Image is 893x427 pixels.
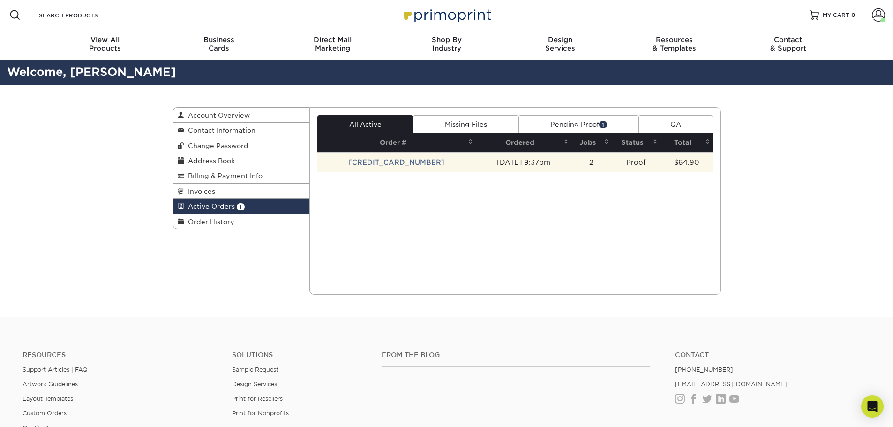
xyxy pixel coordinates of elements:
[518,115,638,133] a: Pending Proof1
[390,30,503,60] a: Shop ByIndustry
[162,36,276,44] span: Business
[617,30,731,60] a: Resources& Templates
[173,153,310,168] a: Address Book
[731,36,845,52] div: & Support
[23,351,218,359] h4: Resources
[390,36,503,44] span: Shop By
[23,381,78,388] a: Artwork Guidelines
[184,218,234,225] span: Order History
[660,152,713,172] td: $64.90
[599,121,607,128] span: 1
[162,36,276,52] div: Cards
[571,133,612,152] th: Jobs
[38,9,129,21] input: SEARCH PRODUCTS.....
[317,133,476,152] th: Order #
[612,152,660,172] td: Proof
[184,157,235,165] span: Address Book
[184,187,215,195] span: Invoices
[276,36,390,52] div: Marketing
[173,214,310,229] a: Order History
[390,36,503,52] div: Industry
[503,30,617,60] a: DesignServices
[276,36,390,44] span: Direct Mail
[675,366,733,373] a: [PHONE_NUMBER]
[400,5,494,25] img: Primoprint
[317,115,413,133] a: All Active
[184,127,255,134] span: Contact Information
[48,36,162,52] div: Products
[617,36,731,52] div: & Templates
[48,36,162,44] span: View All
[173,168,310,183] a: Billing & Payment Info
[23,366,88,373] a: Support Articles | FAQ
[861,395,884,418] div: Open Intercom Messenger
[503,36,617,44] span: Design
[413,115,518,133] a: Missing Files
[276,30,390,60] a: Direct MailMarketing
[48,30,162,60] a: View AllProducts
[232,351,368,359] h4: Solutions
[731,30,845,60] a: Contact& Support
[617,36,731,44] span: Resources
[731,36,845,44] span: Contact
[317,152,476,172] td: [CREDIT_CARD_NUMBER]
[382,351,650,359] h4: From the Blog
[476,152,571,172] td: [DATE] 9:37pm
[612,133,660,152] th: Status
[237,203,245,210] span: 1
[660,133,713,152] th: Total
[184,112,250,119] span: Account Overview
[162,30,276,60] a: BusinessCards
[476,133,571,152] th: Ordered
[173,199,310,214] a: Active Orders 1
[823,11,849,19] span: MY CART
[173,138,310,153] a: Change Password
[173,123,310,138] a: Contact Information
[232,366,278,373] a: Sample Request
[184,202,235,210] span: Active Orders
[173,184,310,199] a: Invoices
[675,351,870,359] a: Contact
[675,381,787,388] a: [EMAIL_ADDRESS][DOMAIN_NAME]
[184,172,263,180] span: Billing & Payment Info
[184,142,248,150] span: Change Password
[571,152,612,172] td: 2
[851,12,855,18] span: 0
[173,108,310,123] a: Account Overview
[503,36,617,52] div: Services
[638,115,713,133] a: QA
[232,381,277,388] a: Design Services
